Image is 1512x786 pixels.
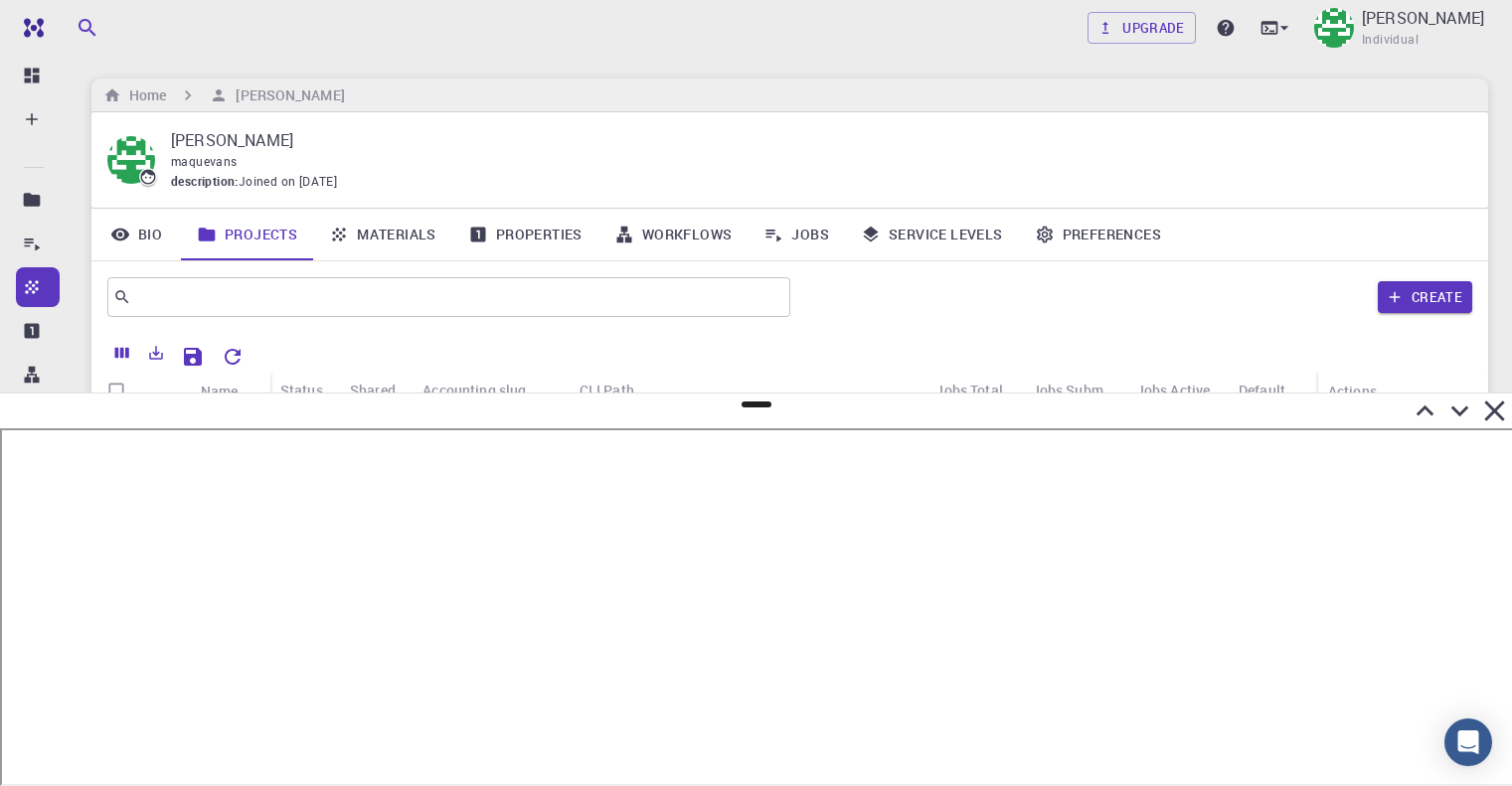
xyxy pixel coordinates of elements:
[570,371,926,409] div: CLI Path
[422,371,526,409] div: Accounting slug
[139,337,173,369] button: Export
[1019,209,1177,260] a: Preferences
[105,337,139,369] button: Columns
[340,371,413,409] div: Shared
[452,209,598,260] a: Properties
[171,153,238,169] span: maquevans
[350,371,396,409] div: Shared
[173,337,213,377] button: Save Explorer Settings
[413,371,569,409] div: Accounting slug
[1444,718,1492,766] div: Open Intercom Messenger
[201,372,239,410] div: Name
[171,128,1456,152] p: [PERSON_NAME]
[181,209,313,260] a: Projects
[141,372,191,410] div: Icon
[1362,30,1419,50] span: Individual
[213,337,252,377] button: Reset Explorer Settings
[1126,371,1229,409] div: Jobs Active
[580,371,634,409] div: CLI Path
[1362,6,1484,30] p: [PERSON_NAME]
[91,209,181,260] a: Bio
[171,172,239,192] span: description :
[935,371,1003,409] div: Jobs Total
[228,84,344,106] h6: [PERSON_NAME]
[239,172,337,192] span: Joined on [DATE]
[280,371,323,409] div: Status
[121,84,166,106] h6: Home
[748,209,845,260] a: Jobs
[1088,12,1196,44] a: Upgrade
[1229,371,1303,409] div: Default
[270,371,340,409] div: Status
[16,18,44,38] img: logo
[925,371,1021,409] div: Jobs Total
[99,84,349,106] nav: breadcrumb
[1022,371,1126,409] div: Jobs Subm.
[1032,371,1108,409] div: Jobs Subm.
[1328,372,1377,410] div: Actions
[191,372,270,410] div: Name
[1378,281,1472,313] button: Create
[313,209,452,260] a: Materials
[598,209,749,260] a: Workflows
[1314,8,1354,48] img: Mary Quenie Velasco
[1136,371,1211,409] div: Jobs Active
[845,209,1019,260] a: Service Levels
[1239,371,1285,409] div: Default
[1318,372,1488,410] div: Actions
